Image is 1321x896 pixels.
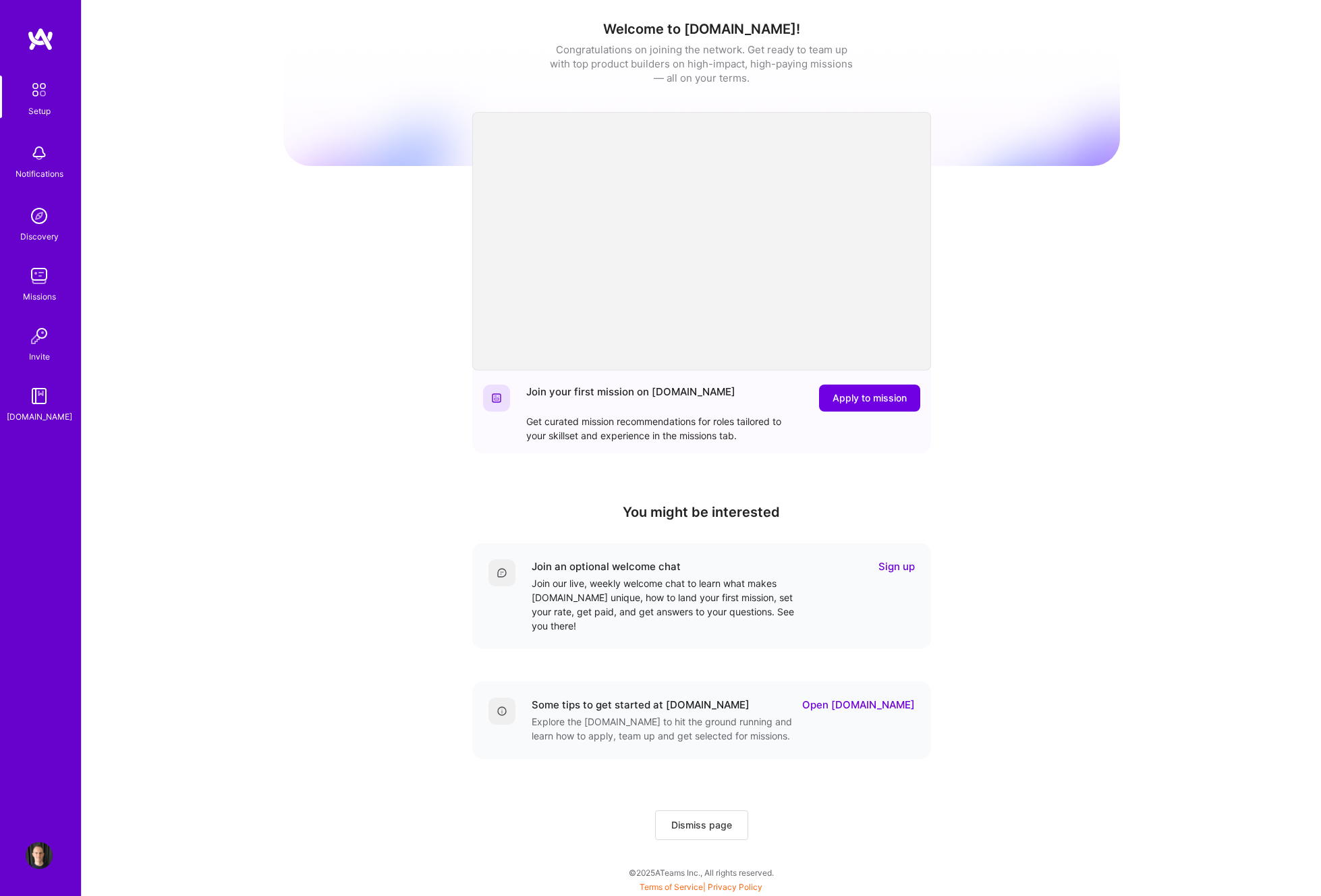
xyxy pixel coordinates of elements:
a: Terms of Service [640,882,703,892]
img: discovery [26,202,53,229]
iframe: video [472,112,931,370]
img: bell [26,140,53,167]
div: Congratulations on joining the network. Get ready to team up with top product builders on high-im... [550,43,853,85]
button: Apply to mission [819,385,920,412]
div: © 2025 ATeams Inc., All rights reserved. [81,856,1321,889]
img: setup [25,76,53,104]
div: Missions [23,289,56,304]
div: Discovery [20,229,59,244]
div: Join your first mission on [DOMAIN_NAME] [526,385,735,412]
button: Dismiss page [655,810,748,840]
div: Explore the [DOMAIN_NAME] to hit the ground running and learn how to apply, team up and get selec... [532,715,802,743]
img: Website [491,393,502,403]
div: Some tips to get started at [DOMAIN_NAME] [532,698,750,712]
img: User Avatar [26,842,53,869]
img: logo [27,27,54,51]
div: Notifications [16,167,63,181]
span: Dismiss page [671,818,732,832]
a: Sign up [878,559,915,573]
img: guide book [26,383,53,410]
h4: You might be interested [472,504,931,520]
a: Privacy Policy [708,882,762,892]
img: Invite [26,323,53,349]
span: Apply to mission [833,391,907,405]
h1: Welcome to [DOMAIN_NAME]! [283,21,1120,37]
div: Join our live, weekly welcome chat to learn what makes [DOMAIN_NAME] unique, how to land your fir... [532,576,802,633]
img: Details [497,706,507,717]
div: Join an optional welcome chat [532,559,681,573]
img: teamwork [26,262,53,289]
div: Get curated mission recommendations for roles tailored to your skillset and experience in the mis... [526,414,796,443]
div: [DOMAIN_NAME] [7,410,72,424]
img: Comment [497,567,507,578]
div: Invite [29,349,50,364]
div: Setup [28,104,51,118]
span: | [640,882,762,892]
a: Open [DOMAIN_NAME] [802,698,915,712]
a: User Avatar [22,842,56,869]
